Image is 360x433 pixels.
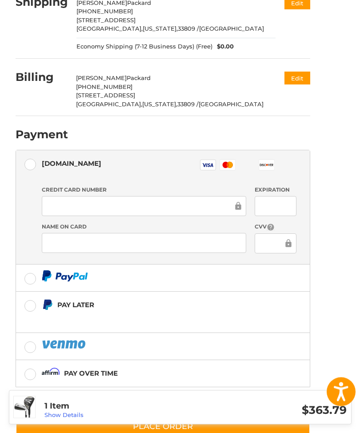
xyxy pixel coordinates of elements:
[287,409,360,433] iframe: Google Customer Reviews
[76,17,136,24] span: [STREET_ADDRESS]
[42,300,53,311] img: Pay Later icon
[42,339,87,350] img: PayPal icon
[212,43,234,52] span: $0.00
[255,223,296,232] label: CVV
[142,101,177,108] span: [US_STATE],
[127,75,151,82] span: Packard
[178,25,199,32] span: 33809 /
[42,223,246,231] label: Name on Card
[64,366,118,381] div: Pay over time
[44,411,84,418] a: Show Details
[57,298,228,313] div: Pay Later
[76,101,142,108] span: [GEOGRAPHIC_DATA],
[76,25,143,32] span: [GEOGRAPHIC_DATA],
[14,397,35,418] img: Wilson Staff Launch Pad 2 Combo Irons
[196,403,347,417] h3: $363.79
[76,43,212,52] span: Economy Shipping (7-12 Business Days) (Free)
[177,101,199,108] span: 33809 /
[76,84,132,91] span: [PHONE_NUMBER]
[143,25,178,32] span: [US_STATE],
[42,368,60,379] img: Affirm icon
[42,186,246,194] label: Credit Card Number
[255,186,296,194] label: Expiration
[42,156,101,171] div: [DOMAIN_NAME]
[44,401,196,411] h3: 1 Item
[199,101,264,108] span: [GEOGRAPHIC_DATA]
[16,71,68,84] h2: Billing
[76,75,127,82] span: [PERSON_NAME]
[42,314,228,322] iframe: PayPal Message 2
[284,72,310,85] button: Edit
[16,128,68,142] h2: Payment
[76,8,133,15] span: [PHONE_NUMBER]
[42,271,88,282] img: PayPal icon
[76,92,135,99] span: [STREET_ADDRESS]
[199,25,264,32] span: [GEOGRAPHIC_DATA]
